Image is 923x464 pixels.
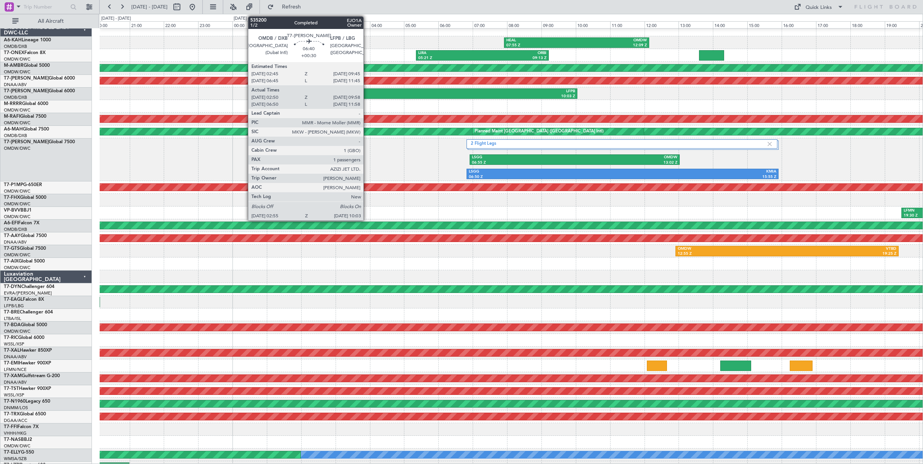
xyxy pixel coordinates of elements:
[4,456,27,462] a: WMSA/SZB
[4,63,24,68] span: M-AMBR
[264,1,310,13] button: Refresh
[24,1,68,13] input: Trip Number
[198,21,232,28] div: 23:00
[4,44,27,49] a: OMDB/DXB
[4,188,31,194] a: OMDW/DWC
[4,386,19,391] span: T7-TST
[4,450,34,455] a: T7-ELLYG-550
[4,76,49,81] span: T7-[PERSON_NAME]
[4,120,31,126] a: OMDW/DWC
[4,392,24,398] a: WSSL/XSP
[4,195,46,200] a: T7-FHXGlobal 5000
[4,69,31,75] a: OMDW/DWC
[4,183,42,187] a: T7-P1MPG-650ER
[334,94,455,99] div: 02:55 Z
[4,102,22,106] span: M-RRRR
[469,169,623,174] div: LSGG
[679,21,713,28] div: 13:00
[4,114,46,119] a: M-RAFIGlobal 7500
[275,4,308,10] span: Refresh
[713,21,747,28] div: 14:00
[267,21,301,28] div: 01:00
[787,251,896,257] div: 19:25 Z
[787,246,896,252] div: VTBD
[455,89,575,94] div: LFPB
[438,21,473,28] div: 06:00
[4,146,31,151] a: OMDW/DWC
[4,201,31,207] a: OMDW/DWC
[4,259,19,264] span: T7-AIX
[482,51,546,56] div: ORBI
[4,127,49,132] a: A6-MAHGlobal 7500
[4,399,50,404] a: T7-N1960Legacy 650
[4,102,48,106] a: M-RRRRGlobal 6000
[4,367,27,373] a: LFMN/NCE
[4,361,51,366] a: T7-EMIHawker 900XP
[4,265,31,271] a: OMDW/DWC
[4,335,44,340] a: T7-RICGlobal 6000
[4,51,24,55] span: T7-ONEX
[4,234,20,238] span: T7-AAY
[4,348,20,353] span: T7-XAL
[4,221,18,225] span: A6-EFI
[95,21,130,28] div: 20:00
[4,89,75,93] a: T7-[PERSON_NAME]Global 6000
[577,38,647,43] div: OMDW
[4,374,22,378] span: T7-XAM
[20,19,81,24] span: All Aircraft
[131,3,168,10] span: [DATE] - [DATE]
[164,21,198,28] div: 22:00
[469,174,623,180] div: 06:50 Z
[576,21,610,28] div: 10:00
[4,316,21,322] a: LTBA/ISL
[4,246,20,251] span: T7-GTS
[885,21,919,28] div: 19:00
[101,15,131,22] div: [DATE] - [DATE]
[4,259,45,264] a: T7-AIXGlobal 5000
[404,21,438,28] div: 05:00
[4,341,24,347] a: WSSL/XSP
[4,297,23,302] span: T7-EAGL
[336,21,370,28] div: 03:00
[4,425,17,429] span: T7-FFI
[4,195,20,200] span: T7-FHX
[4,114,20,119] span: M-RAFI
[4,323,47,327] a: T7-BDAGlobal 5000
[4,208,20,213] span: VP-BVV
[4,418,27,423] a: DGAA/ACC
[806,4,832,12] div: Quick Links
[4,361,19,366] span: T7-EMI
[4,323,21,327] span: T7-BDA
[4,310,53,315] a: T7-BREChallenger 604
[4,329,31,334] a: OMDW/DWC
[782,21,816,28] div: 16:00
[610,21,645,28] div: 11:00
[4,386,51,391] a: T7-TSTHawker 900XP
[4,76,75,81] a: T7-[PERSON_NAME]Global 6000
[4,348,52,353] a: T7-XALHawker 850XP
[4,405,28,411] a: DNMM/LOS
[4,412,20,417] span: T7-TRX
[4,450,21,455] span: T7-ELLY
[4,437,32,442] a: T7-NASBBJ2
[234,15,263,22] div: [DATE] - [DATE]
[678,251,787,257] div: 12:55 Z
[790,1,847,13] button: Quick Links
[4,107,31,113] a: OMDW/DWC
[4,214,31,220] a: OMDW/DWC
[577,43,647,48] div: 12:09 Z
[301,21,336,28] div: 02:00
[575,155,677,160] div: OMDW
[4,221,39,225] a: A6-EFIFalcon 7X
[4,399,25,404] span: T7-N1960
[4,38,51,42] a: A6-KAHLineage 1000
[4,133,27,139] a: OMDB/DXB
[471,141,766,147] label: 2 Flight Legs
[232,21,267,28] div: 00:00
[4,425,39,429] a: T7-FFIFalcon 7X
[4,412,46,417] a: T7-TRXGlobal 6500
[747,21,782,28] div: 15:00
[678,246,787,252] div: OMDW
[623,174,776,180] div: 15:55 Z
[645,21,679,28] div: 12:00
